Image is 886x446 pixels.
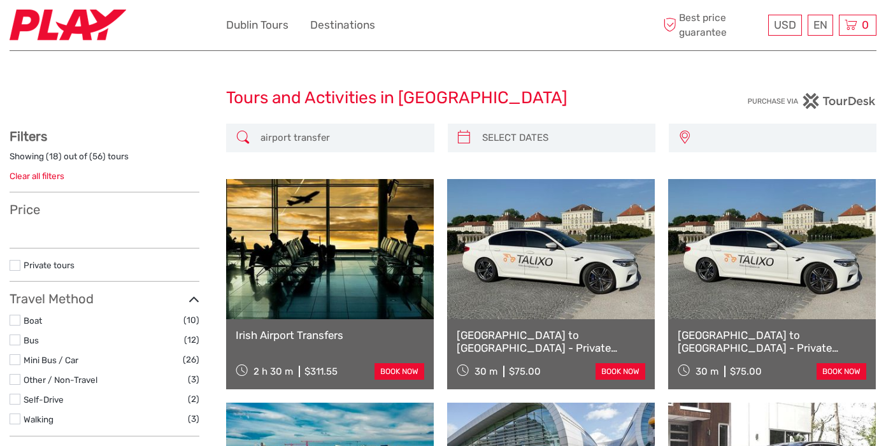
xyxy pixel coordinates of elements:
[10,291,199,306] h3: Travel Method
[10,150,199,170] div: Showing ( ) out of ( ) tours
[310,16,375,34] a: Destinations
[24,260,75,270] a: Private tours
[696,366,718,377] span: 30 m
[808,15,833,36] div: EN
[24,375,97,385] a: Other / Non-Travel
[188,372,199,387] span: (3)
[10,171,64,181] a: Clear all filters
[10,129,47,144] strong: Filters
[49,150,59,162] label: 18
[660,11,765,39] span: Best price guarantee
[183,352,199,367] span: (26)
[188,392,199,406] span: (2)
[183,313,199,327] span: (10)
[254,366,293,377] span: 2 h 30 m
[817,363,866,380] a: book now
[747,93,876,109] img: PurchaseViaTourDesk.png
[304,366,338,377] div: $311.55
[375,363,424,380] a: book now
[188,412,199,426] span: (3)
[678,329,866,355] a: [GEOGRAPHIC_DATA] to [GEOGRAPHIC_DATA] - Private Transfer
[255,127,427,149] input: SEARCH
[860,18,871,31] span: 0
[226,16,289,34] a: Dublin Tours
[730,366,762,377] div: $75.00
[24,315,42,326] a: Boat
[24,355,78,365] a: Mini Bus / Car
[92,150,103,162] label: 56
[457,329,645,355] a: [GEOGRAPHIC_DATA] to [GEOGRAPHIC_DATA] - Private Transfer
[477,127,649,149] input: SELECT DATES
[24,414,54,424] a: Walking
[10,202,199,217] h3: Price
[509,366,541,377] div: $75.00
[184,333,199,347] span: (12)
[475,366,497,377] span: 30 m
[596,363,645,380] a: book now
[24,394,64,405] a: Self-Drive
[10,10,126,41] img: 2467-7e1744d7-2434-4362-8842-68c566c31c52_logo_small.jpg
[236,329,424,342] a: Irish Airport Transfers
[226,88,660,108] h1: Tours and Activities in [GEOGRAPHIC_DATA]
[774,18,796,31] span: USD
[24,335,39,345] a: Bus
